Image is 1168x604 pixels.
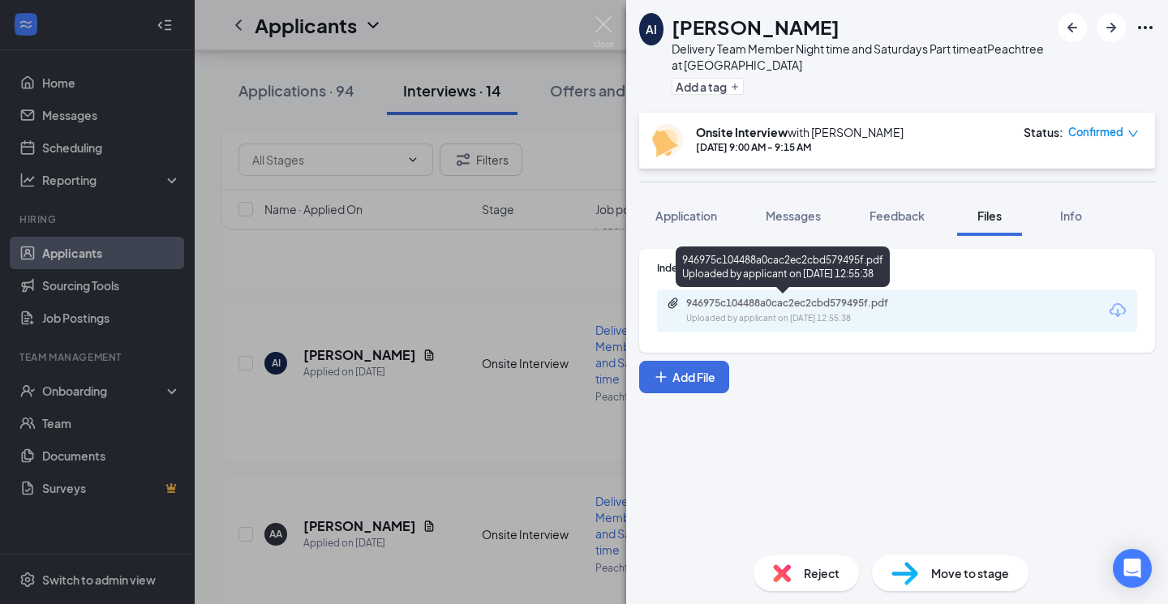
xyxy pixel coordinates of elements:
[1127,128,1139,139] span: down
[766,208,821,223] span: Messages
[977,208,1002,223] span: Files
[870,208,925,223] span: Feedback
[1108,301,1127,320] svg: Download
[696,140,904,154] div: [DATE] 9:00 AM - 9:15 AM
[1113,549,1152,588] div: Open Intercom Messenger
[1097,13,1126,42] button: ArrowRight
[639,361,729,393] button: Add FilePlus
[696,125,788,139] b: Onsite Interview
[1068,124,1123,140] span: Confirmed
[653,369,669,385] svg: Plus
[646,21,657,37] div: AI
[686,312,930,325] div: Uploaded by applicant on [DATE] 12:55:38
[667,297,930,325] a: Paperclip946975c104488a0cac2ec2cbd579495f.pdfUploaded by applicant on [DATE] 12:55:38
[730,82,740,92] svg: Plus
[696,124,904,140] div: with [PERSON_NAME]
[657,261,1137,275] div: Indeed Resume
[931,564,1009,582] span: Move to stage
[1024,124,1063,140] div: Status :
[686,297,913,310] div: 946975c104488a0cac2ec2cbd579495f.pdf
[1060,208,1082,223] span: Info
[672,13,839,41] h1: [PERSON_NAME]
[1058,13,1087,42] button: ArrowLeftNew
[1063,18,1082,37] svg: ArrowLeftNew
[676,246,890,287] div: 946975c104488a0cac2ec2cbd579495f.pdf Uploaded by applicant on [DATE] 12:55:38
[1136,18,1155,37] svg: Ellipses
[672,78,744,95] button: PlusAdd a tag
[655,208,717,223] span: Application
[672,41,1050,73] div: Delivery Team Member Night time and Saturdays Part time at Peachtree at [GEOGRAPHIC_DATA]
[804,564,839,582] span: Reject
[1101,18,1121,37] svg: ArrowRight
[667,297,680,310] svg: Paperclip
